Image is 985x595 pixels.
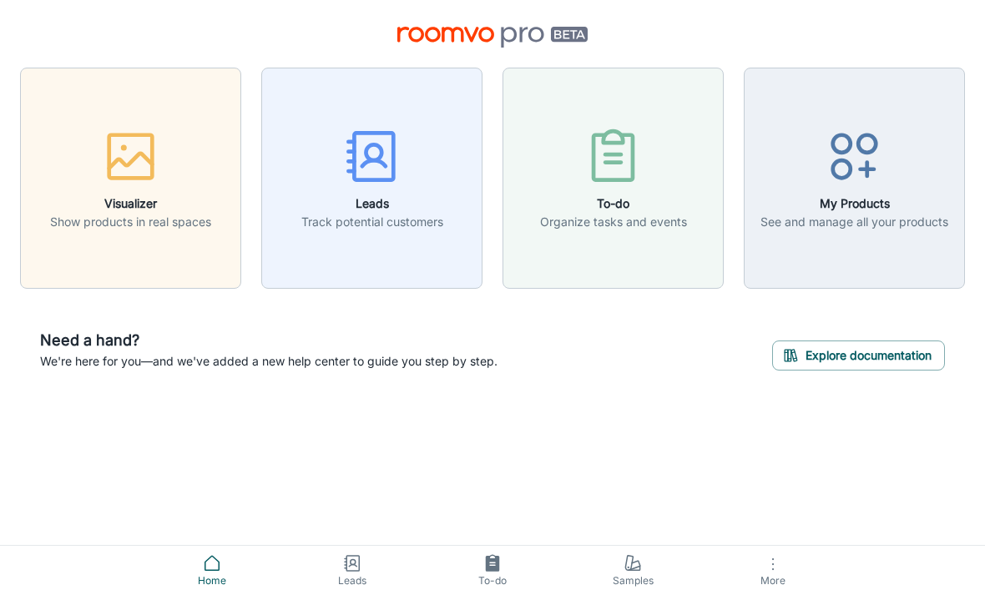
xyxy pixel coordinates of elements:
[563,546,703,595] a: Samples
[713,574,833,587] span: More
[703,546,843,595] button: More
[152,573,272,588] span: Home
[261,169,482,185] a: LeadsTrack potential customers
[432,573,553,588] span: To-do
[422,546,563,595] a: To-do
[20,68,241,289] button: VisualizerShow products in real spaces
[292,573,412,588] span: Leads
[744,68,965,289] button: My ProductsSee and manage all your products
[744,169,965,185] a: My ProductsSee and manage all your products
[40,329,498,352] h6: Need a hand?
[301,213,443,231] p: Track potential customers
[50,194,211,213] h6: Visualizer
[540,213,687,231] p: Organize tasks and events
[772,340,945,371] button: Explore documentation
[282,546,422,595] a: Leads
[503,169,724,185] a: To-doOrganize tasks and events
[760,213,948,231] p: See and manage all your products
[760,194,948,213] h6: My Products
[772,345,945,362] a: Explore documentation
[397,27,588,48] img: Roomvo PRO Beta
[50,213,211,231] p: Show products in real spaces
[540,194,687,213] h6: To-do
[40,352,498,371] p: We're here for you—and we've added a new help center to guide you step by step.
[261,68,482,289] button: LeadsTrack potential customers
[142,546,282,595] a: Home
[573,573,693,588] span: Samples
[301,194,443,213] h6: Leads
[503,68,724,289] button: To-doOrganize tasks and events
